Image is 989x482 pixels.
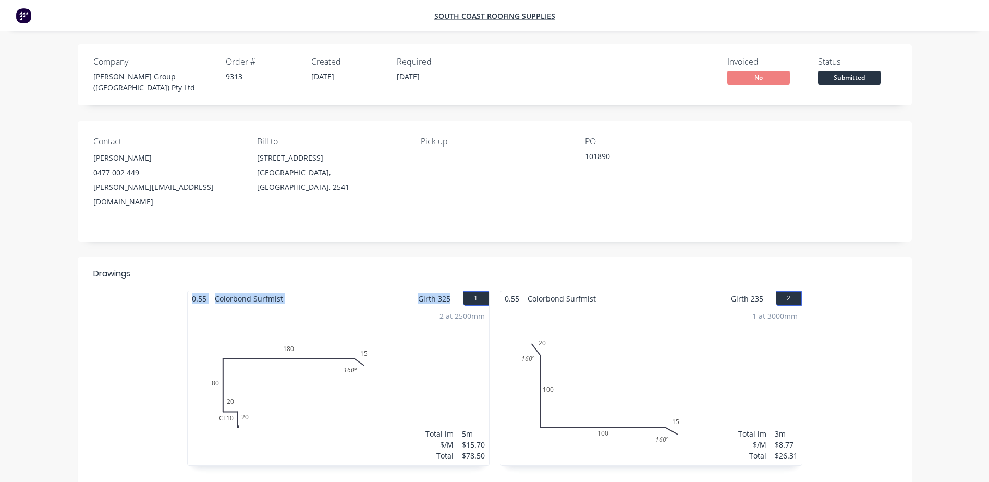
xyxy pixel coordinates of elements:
[738,428,766,439] div: Total lm
[727,57,805,67] div: Invoiced
[188,306,489,465] div: 0CF1020208018015160º2 at 2500mmTotal lm$/MTotal5m$15.70$78.50
[425,428,454,439] div: Total lm
[93,151,240,209] div: [PERSON_NAME]0477 002 449[PERSON_NAME][EMAIL_ADDRESS][DOMAIN_NAME]
[738,439,766,450] div: $/M
[257,151,404,195] div: [STREET_ADDRESS][GEOGRAPHIC_DATA], [GEOGRAPHIC_DATA], 2541
[463,291,489,306] button: 1
[93,71,213,93] div: [PERSON_NAME] Group ([GEOGRAPHIC_DATA]) Pty Ltd
[311,71,334,81] span: [DATE]
[775,450,798,461] div: $26.31
[93,180,240,209] div: [PERSON_NAME][EMAIL_ADDRESS][DOMAIN_NAME]
[311,57,384,67] div: Created
[257,165,404,195] div: [GEOGRAPHIC_DATA], [GEOGRAPHIC_DATA], 2541
[775,439,798,450] div: $8.77
[434,11,555,21] a: South Coast Roofing Supplies
[93,151,240,165] div: [PERSON_NAME]
[257,151,404,165] div: [STREET_ADDRESS]
[462,439,485,450] div: $15.70
[211,291,287,306] span: Colorbond Surfmist
[93,57,213,67] div: Company
[462,450,485,461] div: $78.50
[93,268,130,280] div: Drawings
[776,291,802,306] button: 2
[731,291,763,306] span: Girth 235
[93,165,240,180] div: 0477 002 449
[775,428,798,439] div: 3m
[462,428,485,439] div: 5m
[585,151,715,165] div: 101890
[425,450,454,461] div: Total
[752,310,798,321] div: 1 at 3000mm
[226,57,299,67] div: Order #
[226,71,299,82] div: 9313
[425,439,454,450] div: $/M
[500,291,523,306] span: 0.55
[585,137,732,147] div: PO
[523,291,600,306] span: Colorbond Surfmist
[257,137,404,147] div: Bill to
[93,137,240,147] div: Contact
[421,137,568,147] div: Pick up
[397,57,470,67] div: Required
[727,71,790,84] span: No
[738,450,766,461] div: Total
[397,71,420,81] span: [DATE]
[500,306,802,465] div: 02010010015160º160º1 at 3000mmTotal lm$/MTotal3m$8.77$26.31
[439,310,485,321] div: 2 at 2500mm
[188,291,211,306] span: 0.55
[818,57,896,67] div: Status
[818,71,881,84] span: Submitted
[16,8,31,23] img: Factory
[418,291,450,306] span: Girth 325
